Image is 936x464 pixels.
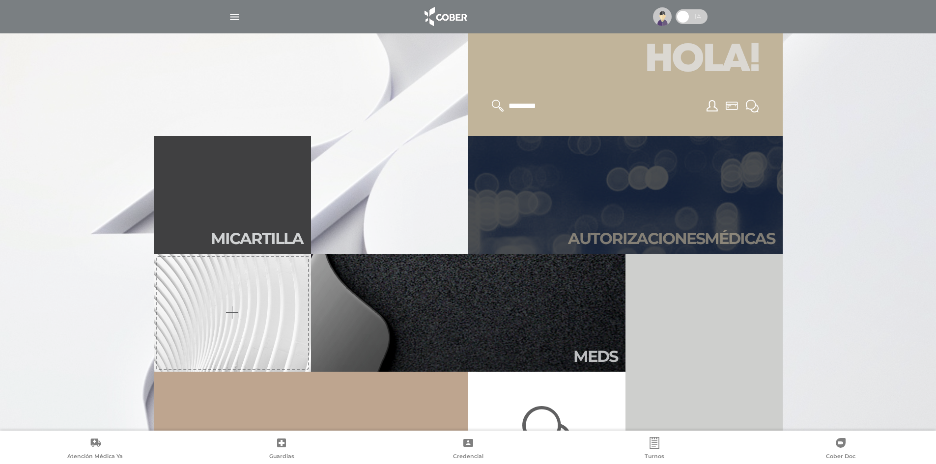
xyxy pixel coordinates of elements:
[188,437,374,462] a: Guardias
[645,453,664,462] span: Turnos
[748,437,934,462] a: Cober Doc
[375,437,561,462] a: Credencial
[561,437,747,462] a: Turnos
[2,437,188,462] a: Atención Médica Ya
[453,453,483,462] span: Credencial
[653,7,672,26] img: profile-placeholder.svg
[826,453,855,462] span: Cober Doc
[419,5,471,28] img: logo_cober_home-white.png
[269,453,294,462] span: Guardias
[211,229,303,248] h2: Mi car tilla
[568,229,775,248] h2: Autori zaciones médicas
[228,11,241,23] img: Cober_menu-lines-white.svg
[154,136,311,254] a: Micartilla
[311,254,625,372] a: Meds
[573,347,618,366] h2: Meds
[480,33,771,88] h1: Hola!
[468,136,783,254] a: Autorizacionesmédicas
[67,453,123,462] span: Atención Médica Ya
